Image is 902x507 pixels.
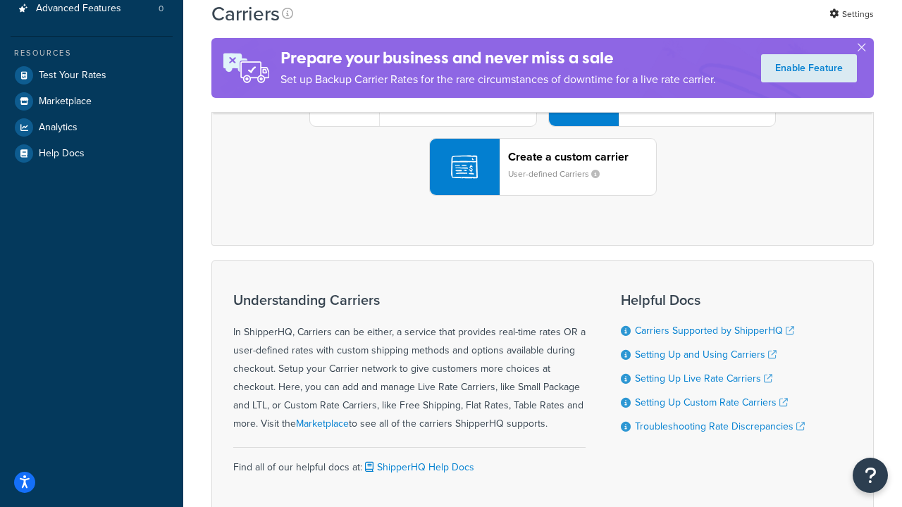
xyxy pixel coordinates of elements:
a: ShipperHQ Help Docs [362,460,474,475]
div: Find all of our helpful docs at: [233,447,586,477]
a: Help Docs [11,141,173,166]
a: Analytics [11,115,173,140]
a: Test Your Rates [11,63,173,88]
img: ad-rules-rateshop-fe6ec290ccb7230408bd80ed9643f0289d75e0ffd9eb532fc0e269fcd187b520.png [211,38,280,98]
span: Help Docs [39,148,85,160]
div: Resources [11,47,173,59]
a: Settings [829,4,874,24]
span: Marketplace [39,96,92,108]
a: Marketplace [11,89,173,114]
div: In ShipperHQ, Carriers can be either, a service that provides real-time rates OR a user-defined r... [233,292,586,433]
small: User-defined Carriers [508,168,611,180]
a: Marketplace [296,416,349,431]
p: Set up Backup Carrier Rates for the rare circumstances of downtime for a live rate carrier. [280,70,716,89]
header: Create a custom carrier [508,150,656,163]
img: icon-carrier-custom-c93b8a24.svg [451,154,478,180]
span: Advanced Features [36,3,121,15]
a: Setting Up and Using Carriers [635,347,777,362]
a: Carriers Supported by ShipperHQ [635,323,794,338]
a: Setting Up Custom Rate Carriers [635,395,788,410]
a: Enable Feature [761,54,857,82]
span: 0 [159,3,163,15]
button: Create a custom carrierUser-defined Carriers [429,138,657,196]
span: Analytics [39,122,78,134]
span: Test Your Rates [39,70,106,82]
h4: Prepare your business and never miss a sale [280,46,716,70]
h3: Helpful Docs [621,292,805,308]
a: Troubleshooting Rate Discrepancies [635,419,805,434]
button: Open Resource Center [853,458,888,493]
h3: Understanding Carriers [233,292,586,308]
a: Setting Up Live Rate Carriers [635,371,772,386]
